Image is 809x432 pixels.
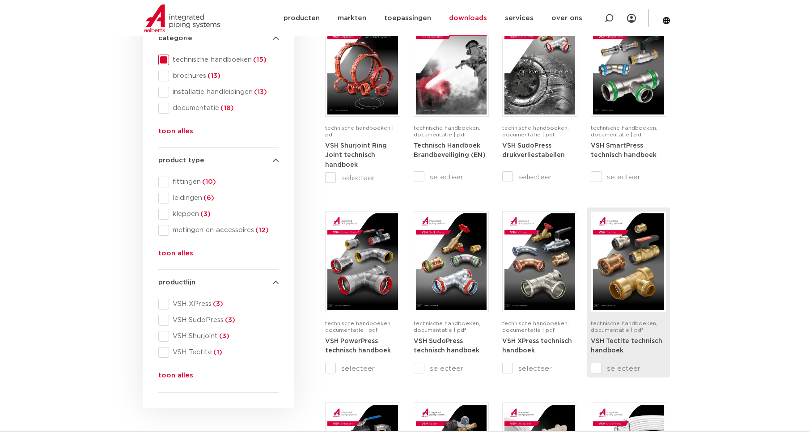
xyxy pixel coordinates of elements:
[591,363,666,374] label: selecteer
[169,300,279,309] span: VSH XPress
[504,18,575,114] img: VSH-SudoPress_A4PLT_5007706_2024-2.0_NL-pdf.jpg
[591,142,657,159] a: VSH SmartPress technisch handboek
[502,172,577,182] label: selecteer
[169,88,279,97] span: installatie handleidingen
[169,348,279,357] span: VSH Tectite
[169,104,279,113] span: documentatie
[414,363,489,374] label: selecteer
[414,142,486,159] a: Technisch Handboek Brandbeveiliging (EN)
[502,321,569,333] span: technische handboeken, documentatie | pdf
[158,71,279,81] div: brochures(13)
[158,155,279,166] h4: product type
[327,213,398,310] img: VSH-PowerPress_A4TM_5008817_2024_3.1_NL-pdf.jpg
[414,321,480,333] span: technische handboeken, documentatie | pdf
[591,143,657,159] strong: VSH SmartPress technisch handboek
[254,227,269,233] span: (12)
[325,363,400,374] label: selecteer
[325,125,394,137] span: technische handboeken | pdf
[158,331,279,342] div: VSH Shurjoint(3)
[253,89,267,95] span: (13)
[414,143,486,159] strong: Technisch Handboek Brandbeveiliging (EN)
[325,143,387,168] strong: VSH Shurjoint Ring Joint technisch handboek
[504,213,575,310] img: VSH-XPress_A4TM_5008762_2025_4.1_NL-pdf.jpg
[158,209,279,220] div: kleppen(3)
[325,173,400,183] label: selecteer
[158,347,279,358] div: VSH Tectite(1)
[502,143,565,159] strong: VSH SudoPress drukverliestabellen
[218,333,229,339] span: (3)
[327,18,398,114] img: VSH-Shurjoint-RJ_A4TM_5011380_2025_1.1_EN-pdf.jpg
[252,56,267,63] span: (15)
[169,178,279,186] span: fittingen
[158,55,279,65] div: technische handboeken(15)
[158,126,193,140] button: toon alles
[158,315,279,326] div: VSH SudoPress(3)
[158,248,193,263] button: toon alles
[502,338,572,354] a: VSH XPress technisch handboek
[158,33,279,44] h4: categorie
[206,72,220,79] span: (13)
[502,125,569,137] span: technische handboeken, documentatie | pdf
[325,338,391,354] a: VSH PowerPress technisch handboek
[169,194,279,203] span: leidingen
[593,213,664,310] img: VSH-Tectite_A4TM_5009376-2024-2.0_NL-pdf.jpg
[591,172,666,182] label: selecteer
[325,321,392,333] span: technische handboeken, documentatie | pdf
[591,125,657,137] span: technische handboeken, documentatie | pdf
[325,142,387,168] a: VSH Shurjoint Ring Joint technisch handboek
[158,299,279,309] div: VSH XPress(3)
[169,332,279,341] span: VSH Shurjoint
[158,277,279,288] h4: productlijn
[169,226,279,235] span: metingen en accessoires
[416,18,487,114] img: FireProtection_A4TM_5007915_2025_2.0_EN-pdf.jpg
[502,363,577,374] label: selecteer
[502,142,565,159] a: VSH SudoPress drukverliestabellen
[169,210,279,219] span: kleppen
[169,72,279,80] span: brochures
[158,87,279,97] div: installatie handleidingen(13)
[158,193,279,203] div: leidingen(6)
[416,213,487,310] img: VSH-SudoPress_A4TM_5001604-2023-3.0_NL-pdf.jpg
[199,211,211,217] span: (3)
[158,370,193,385] button: toon alles
[212,301,223,307] span: (3)
[169,316,279,325] span: VSH SudoPress
[224,317,235,323] span: (3)
[158,103,279,114] div: documentatie(18)
[414,125,480,137] span: technische handboeken, documentatie | pdf
[202,195,214,201] span: (6)
[591,321,657,333] span: technische handboeken, documentatie | pdf
[591,338,662,354] a: VSH Tectite technisch handboek
[212,349,222,356] span: (1)
[158,225,279,236] div: metingen en accessoires(12)
[414,338,479,354] a: VSH SudoPress technisch handboek
[169,55,279,64] span: technische handboeken
[158,177,279,187] div: fittingen(10)
[219,105,234,111] span: (18)
[201,178,216,185] span: (10)
[414,172,489,182] label: selecteer
[593,18,664,114] img: VSH-SmartPress_A4TM_5009301_2023_2.0-EN-pdf.jpg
